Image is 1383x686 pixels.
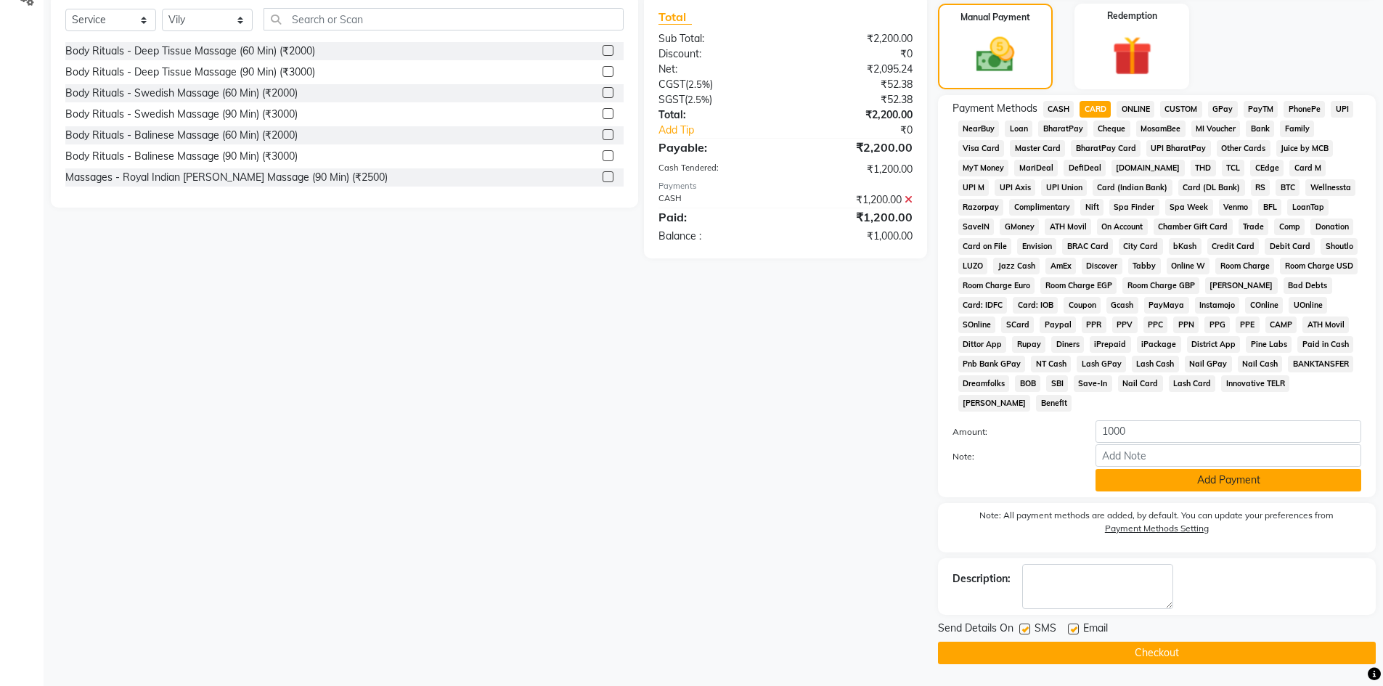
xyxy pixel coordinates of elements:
[1284,101,1325,118] span: PhonePe
[1111,160,1185,176] span: [DOMAIN_NAME]
[1014,160,1058,176] span: MariDeal
[1276,179,1300,196] span: BTC
[1097,219,1148,235] span: On Account
[648,123,808,138] a: Add Tip
[1137,336,1181,353] span: iPackage
[65,44,315,59] div: Body Rituals - Deep Tissue Massage (60 Min) (₹2000)
[1274,219,1305,235] span: Comp
[1185,356,1232,372] span: Nail GPay
[958,179,990,196] span: UPI M
[1119,238,1163,255] span: City Card
[958,199,1004,216] span: Razorpay
[942,425,1085,438] label: Amount:
[1305,179,1355,196] span: Wellnessta
[648,192,786,208] div: CASH
[658,93,685,106] span: SGST
[648,92,786,107] div: ( )
[942,450,1085,463] label: Note:
[688,78,710,90] span: 2.5%
[958,356,1026,372] span: Pnb Bank GPay
[1191,160,1216,176] span: THD
[65,128,298,143] div: Body Rituals - Balinese Massage (60 Min) (₹2000)
[960,11,1030,24] label: Manual Payment
[786,162,923,177] div: ₹1,200.00
[648,139,786,156] div: Payable:
[958,395,1031,412] span: [PERSON_NAME]
[786,92,923,107] div: ₹52.38
[952,101,1037,116] span: Payment Methods
[786,46,923,62] div: ₹0
[938,642,1376,664] button: Checkout
[1208,101,1238,118] span: GPay
[1287,199,1329,216] span: LoanTap
[1083,621,1108,639] span: Email
[1107,9,1157,23] label: Redemption
[1321,238,1358,255] span: Shoutlo
[1045,219,1091,235] span: ATH Movil
[688,94,709,105] span: 2.5%
[1178,179,1245,196] span: Card (DL Bank)
[1106,297,1138,314] span: Gcash
[1288,356,1353,372] span: BANKTANSFER
[1122,277,1199,294] span: Room Charge GBP
[1118,375,1163,392] span: Nail Card
[809,123,923,138] div: ₹0
[1284,277,1332,294] span: Bad Debts
[1074,375,1112,392] span: Save-In
[786,107,923,123] div: ₹2,200.00
[1297,336,1353,353] span: Paid in Cash
[1046,375,1068,392] span: SBI
[786,229,923,244] div: ₹1,000.00
[648,31,786,46] div: Sub Total:
[1191,121,1241,137] span: MI Voucher
[1005,121,1032,137] span: Loan
[1280,121,1314,137] span: Family
[1302,317,1349,333] span: ATH Movil
[958,297,1008,314] span: Card: IDFC
[1064,160,1106,176] span: DefiDeal
[1080,199,1103,216] span: Nift
[1187,336,1241,353] span: District App
[65,86,298,101] div: Body Rituals - Swedish Massage (60 Min) (₹2000)
[1035,621,1056,639] span: SMS
[648,107,786,123] div: Total:
[1246,336,1292,353] span: Pine Labs
[1239,219,1269,235] span: Trade
[1010,140,1065,157] span: Master Card
[1036,395,1072,412] span: Benefit
[1045,258,1076,274] span: AmEx
[786,139,923,156] div: ₹2,200.00
[1280,258,1358,274] span: Room Charge USD
[958,258,988,274] span: LUZO
[65,107,298,122] div: Body Rituals - Swedish Massage (90 Min) (₹3000)
[786,62,923,77] div: ₹2,095.24
[786,192,923,208] div: ₹1,200.00
[648,77,786,92] div: ( )
[648,162,786,177] div: Cash Tendered:
[1144,297,1189,314] span: PayMaya
[786,77,923,92] div: ₹52.38
[1219,199,1253,216] span: Venmo
[1136,121,1186,137] span: MosamBee
[1013,297,1058,314] span: Card: IOB
[786,31,923,46] div: ₹2,200.00
[1244,101,1278,118] span: PayTM
[1265,238,1315,255] span: Debit Card
[648,229,786,244] div: Balance :
[1041,179,1087,196] span: UPI Union
[1169,238,1202,255] span: bKash
[1310,219,1353,235] span: Donation
[1258,199,1281,216] span: BFL
[1093,179,1172,196] span: Card (Indian Bank)
[264,8,624,30] input: Search or Scan
[658,180,912,192] div: Payments
[1093,121,1130,137] span: Cheque
[1204,317,1230,333] span: PPG
[958,121,1000,137] span: NearBuy
[958,140,1005,157] span: Visa Card
[958,336,1007,353] span: Dittor App
[1051,336,1084,353] span: Diners
[958,317,996,333] span: SOnline
[1331,101,1353,118] span: UPI
[958,219,995,235] span: SaveIN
